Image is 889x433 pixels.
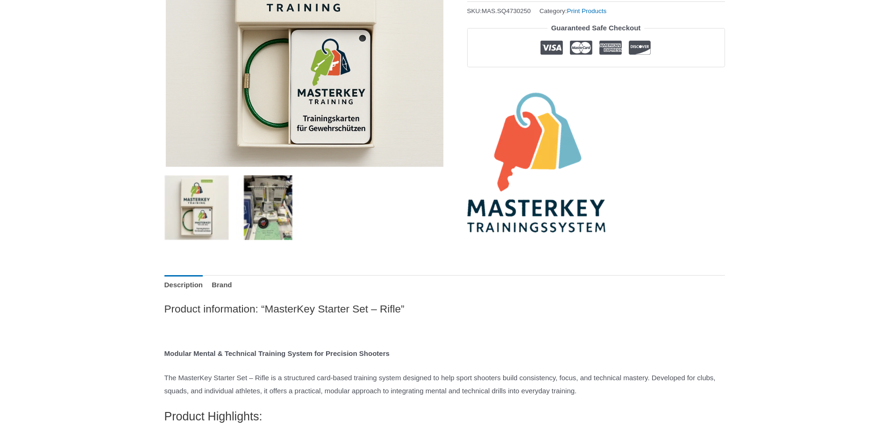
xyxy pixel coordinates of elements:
[164,302,725,316] h2: Product information: “MasterKey Starter Set – Rifle”
[212,275,232,295] a: Brand
[467,92,605,233] a: MasterKey Trainingsystem
[540,5,606,17] span: Category:
[164,349,390,357] strong: Modular Mental & Technical Training System for Precision Shooters
[467,5,531,17] span: SKU:
[548,21,645,35] legend: Guaranteed Safe Checkout
[164,175,229,240] img: MasterKey Starter Set - Rifle
[164,371,725,398] p: The MasterKey Starter Set – Rifle is a structured card-based training system designed to help spo...
[567,7,606,14] a: Print Products
[467,74,725,85] iframe: Customer reviews powered by Trustpilot
[164,409,725,424] h3: Product Highlights:
[482,7,531,14] span: MAS.SQ4730250
[164,275,203,295] a: Description
[236,175,301,240] img: MasterKey Starter Set - Rifle - Image 2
